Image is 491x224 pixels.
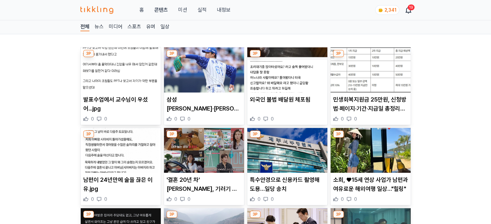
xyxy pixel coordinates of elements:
a: 내정보 [217,6,230,14]
span: 0 [258,116,261,122]
a: 홈 [139,6,144,14]
a: 스포츠 [128,23,141,31]
div: 3P 삼성 황동재·한화 김기중 등 14명 상무 야구단 합격…12월 입대 삼성 [PERSON_NAME]·[PERSON_NAME] [PERSON_NAME] 등 14명 상무 야구단... [164,47,244,125]
a: 유머 [146,23,155,31]
span: 0 [271,196,274,202]
div: 3P [333,131,344,138]
div: 3P [333,50,344,57]
p: 남편이 24년만에 술을 끊은 이유.jpg [83,175,158,193]
div: 3P [167,211,177,218]
a: 일상 [160,23,169,31]
p: 소희, ♥15세 연상 사업가 남편과 여유로운 해외여행 일상…"힐링" [333,175,408,193]
div: 3P 남편이 24년만에 술을 끊은 이유.jpg 남편이 24년만에 술을 끊은 이유.jpg 0 0 [80,128,161,206]
div: 3P [250,211,261,218]
a: 실적 [197,6,206,14]
div: 3P 발표수업에서 교수님이 우셨어...jpg 발표수업에서 교수님이 우셨어...jpg 0 0 [80,47,161,125]
div: 3P 민생회복지원금 25만원, 신청방법·페이지·기간·지급일 총정리 (+소비쿠폰) 민생회복지원금 25만원, 신청방법·페이지·기간·지급일 총정리 (+소비쿠폰) 0 0 [330,47,411,125]
a: coin 2,341 [375,5,398,15]
a: 전체 [80,23,89,31]
a: 콘텐츠 [154,6,168,14]
div: 3P [250,50,261,57]
span: 0 [341,196,344,202]
span: 0 [104,116,107,122]
img: 특수안경으로 신용카드 촬영해 도용…일당 송치 [247,128,327,173]
span: 0 [341,116,344,122]
button: 미션 [178,6,187,14]
div: 3P 소희, ♥15세 연상 사업가 남편과 여유로운 해외여행 일상…"힐링" 소희, ♥15세 연상 사업가 남편과 여유로운 해외여행 일상…"힐링" 0 0 [330,128,411,206]
div: 3P '결혼 20년 차' 김정민, 기러기 아빠였어? 아내는 日서 세 아들과 생활 중 '결혼 20년 차' [PERSON_NAME], 기러기 아빠였어? 아내는 [PERSON_NA... [164,128,244,206]
a: 19 [406,6,411,14]
span: 0 [174,196,177,202]
span: 0 [104,196,107,202]
img: 발표수업에서 교수님이 우셨어...jpg [81,47,161,93]
span: 0 [354,116,357,122]
span: 2,341 [384,7,396,13]
span: 0 [354,196,357,202]
div: 3P [83,211,94,218]
span: 0 [91,116,94,122]
img: 남편이 24년만에 술을 끊은 이유.jpg [81,128,161,173]
img: coin [378,8,383,13]
div: 3P [333,211,344,218]
p: '결혼 20년 차' [PERSON_NAME], 기러기 아빠였어? 아내는 [PERSON_NAME] 아들과 생활 중 [167,175,241,193]
a: 뉴스 [95,23,104,31]
div: 3P [83,131,94,138]
div: 3P [83,50,94,57]
div: 3P 특수안경으로 신용카드 촬영해 도용…일당 송치 특수안경으로 신용카드 촬영해 도용…일당 송치 0 0 [247,128,328,206]
span: 0 [271,116,274,122]
p: 외국인 불법 배달원 체포됨 [250,95,325,104]
img: 외국인 불법 배달원 체포됨 [247,47,327,93]
img: 삼성 황동재·한화 김기중 등 14명 상무 야구단 합격…12월 입대 [164,47,244,93]
div: 3P [250,131,261,138]
img: 소희, ♥15세 연상 사업가 남편과 여유로운 해외여행 일상…"힐링" [331,128,411,173]
p: 특수안경으로 신용카드 촬영해 도용…일당 송치 [250,175,325,193]
img: 민생회복지원금 25만원, 신청방법·페이지·기간·지급일 총정리 (+소비쿠폰) [331,47,411,93]
div: 3P 외국인 불법 배달원 체포됨 외국인 불법 배달원 체포됨 0 0 [247,47,328,125]
p: 민생회복지원금 25만원, 신청방법·페이지·기간·지급일 총정리 (+소비쿠폰) [333,95,408,113]
span: 0 [174,116,177,122]
p: 삼성 [PERSON_NAME]·[PERSON_NAME] [PERSON_NAME] 등 14명 상무 야구단 합격…12월 입대 [167,95,241,113]
a: 미디어 [109,23,122,31]
div: 19 [408,5,414,10]
span: 0 [91,196,94,202]
span: 0 [188,196,190,202]
span: 0 [258,196,261,202]
img: '결혼 20년 차' 김정민, 기러기 아빠였어? 아내는 日서 세 아들과 생활 중 [164,128,244,173]
p: 발표수업에서 교수님이 우셨어...jpg [83,95,158,113]
span: 0 [188,116,190,122]
div: 3P [167,131,177,138]
img: 티끌링 [80,6,114,14]
div: 3P [167,50,177,57]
